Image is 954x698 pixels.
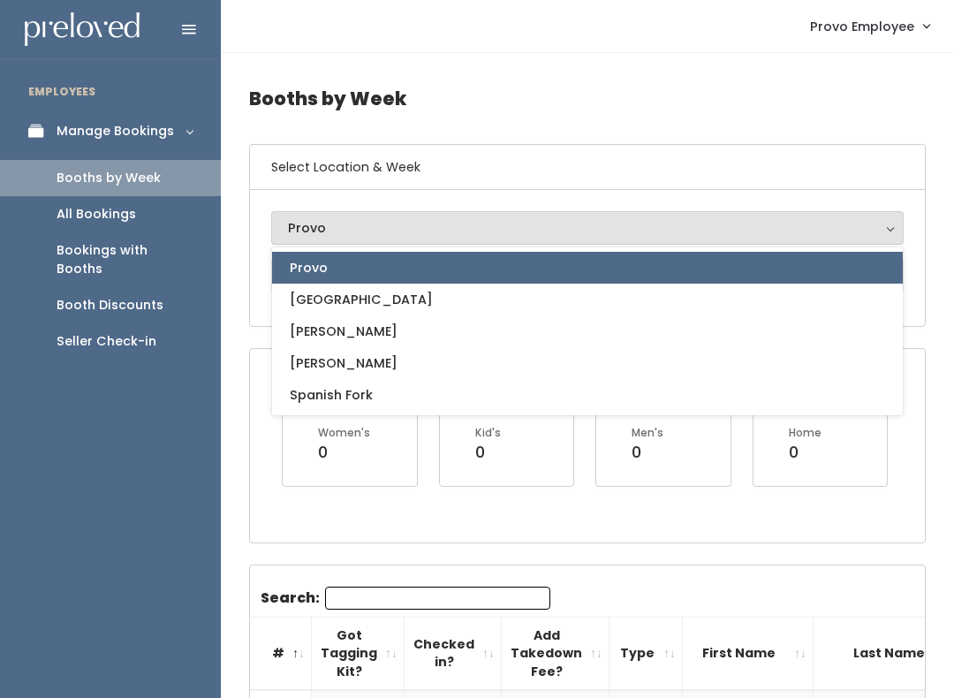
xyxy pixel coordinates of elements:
img: preloved logo [25,12,140,47]
div: All Bookings [57,205,136,224]
button: Provo [271,211,904,245]
a: Provo Employee [792,7,947,45]
span: Spanish Fork [290,385,373,405]
h6: Select Location & Week [250,145,925,190]
th: Got Tagging Kit?: activate to sort column ascending [312,617,405,690]
span: [PERSON_NAME] [290,353,397,373]
div: Women's [318,425,370,441]
label: Search: [261,587,550,610]
span: Provo [290,258,328,277]
span: Provo Employee [810,17,914,36]
div: Men's [632,425,663,441]
th: First Name: activate to sort column ascending [683,617,814,690]
div: Booth Discounts [57,296,163,315]
div: Manage Bookings [57,122,174,140]
div: Booths by Week [57,169,161,187]
div: Home [789,425,821,441]
div: 0 [789,441,821,464]
div: 0 [632,441,663,464]
span: [PERSON_NAME] [290,322,397,341]
div: Provo [288,218,887,238]
div: Bookings with Booths [57,241,193,278]
div: Kid's [475,425,501,441]
div: Seller Check-in [57,332,156,351]
th: Add Takedown Fee?: activate to sort column ascending [502,617,609,690]
h4: Booths by Week [249,74,926,123]
span: [GEOGRAPHIC_DATA] [290,290,433,309]
div: 0 [318,441,370,464]
input: Search: [325,587,550,610]
th: #: activate to sort column descending [250,617,312,690]
div: 0 [475,441,501,464]
th: Type: activate to sort column ascending [609,617,683,690]
th: Checked in?: activate to sort column ascending [405,617,502,690]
